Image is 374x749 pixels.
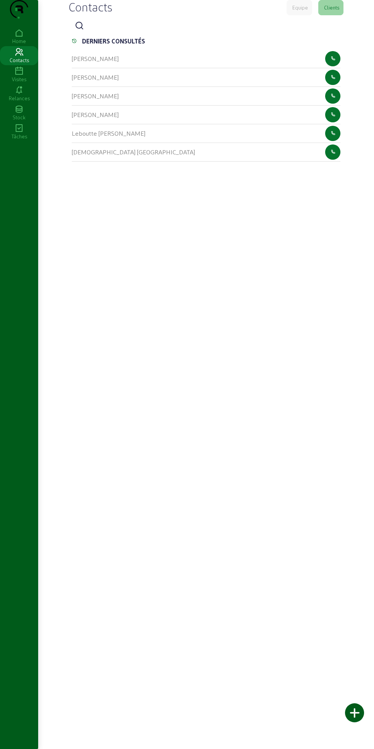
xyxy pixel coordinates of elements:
div: Equipe [292,4,308,11]
cam-list-title: [PERSON_NAME] [72,92,119,99]
cam-list-title: [PERSON_NAME] [72,111,119,118]
cam-list-title: Leboutte [PERSON_NAME] [72,130,145,137]
cam-list-title: [PERSON_NAME] [72,55,119,62]
cam-list-title: [DEMOGRAPHIC_DATA] [GEOGRAPHIC_DATA] [72,148,195,156]
div: DERNIERS CONSULTÉS [82,37,145,46]
div: Clients [324,4,339,11]
cam-list-title: [PERSON_NAME] [72,74,119,81]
